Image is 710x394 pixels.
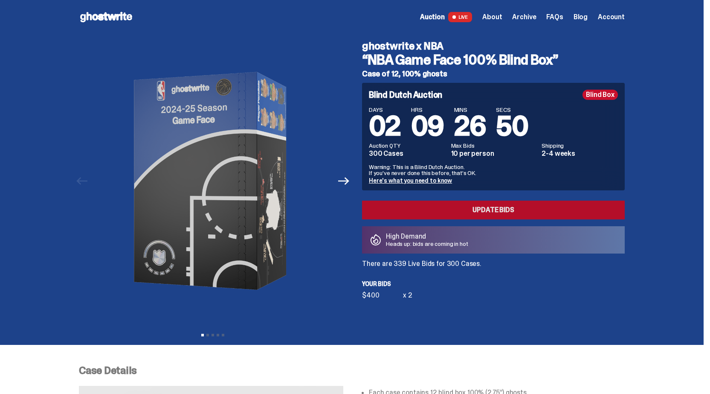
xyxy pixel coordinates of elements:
h4: ghostwrite x NBA [362,41,625,51]
dt: Max Bids [451,143,537,149]
p: Your bids [362,281,625,287]
a: Here's what you need to know [369,177,452,184]
p: Heads up: bids are coming in hot [386,241,468,247]
button: View slide 3 [212,334,214,336]
p: High Demand [386,233,468,240]
a: Account [598,14,625,20]
span: HRS [411,107,444,113]
a: Update Bids [362,201,625,219]
a: About [482,14,502,20]
button: View slide 1 [201,334,204,336]
p: Case Details [79,365,625,376]
dd: 300 Cases [369,150,446,157]
dd: 2-4 weeks [542,150,618,157]
a: Archive [512,14,536,20]
a: FAQs [546,14,563,20]
h4: Blind Dutch Auction [369,90,442,99]
div: Blind Box [582,90,618,100]
span: 50 [496,108,528,144]
h3: “NBA Game Face 100% Blind Box” [362,53,625,67]
span: DAYS [369,107,401,113]
button: View slide 4 [217,334,219,336]
a: Auction LIVE [420,12,472,22]
span: Auction [420,14,445,20]
img: NBA-Hero-1.png [96,34,330,328]
span: 02 [369,108,401,144]
span: 09 [411,108,444,144]
p: There are 339 Live Bids for 300 Cases. [362,260,625,267]
span: 26 [454,108,486,144]
div: $400 [362,292,403,299]
dt: Auction QTY [369,143,446,149]
h5: Case of 12, 100% ghosts [362,70,625,78]
span: MINS [454,107,486,113]
span: SECS [496,107,528,113]
dd: 10 per person [451,150,537,157]
button: View slide 5 [222,334,224,336]
dt: Shipping [542,143,618,149]
p: Warning: This is a Blind Dutch Auction. If you’ve never done this before, that’s OK. [369,164,618,176]
button: View slide 2 [206,334,209,336]
a: Blog [574,14,588,20]
span: LIVE [448,12,472,22]
button: Next [334,172,353,190]
div: x 2 [403,292,412,299]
